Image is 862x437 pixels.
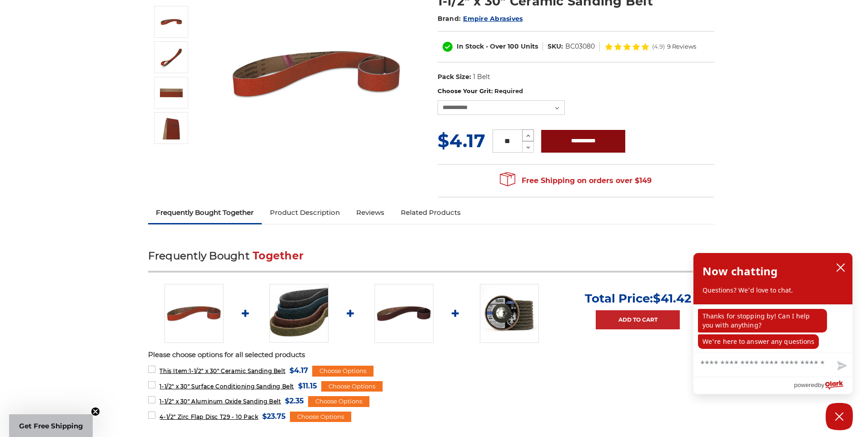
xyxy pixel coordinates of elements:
img: 1-1/2" x 30" Sanding Belt - Ceramic [160,10,183,33]
span: powered [794,379,817,391]
span: $2.35 [285,395,304,407]
span: by [818,379,824,391]
p: Total Price: [585,291,691,306]
span: Together [253,249,304,262]
span: Brand: [438,15,461,23]
span: 1-1/2" x 30" Surface Conditioning Sanding Belt [159,383,294,390]
span: $4.17 [438,129,485,152]
a: Empire Abrasives [463,15,523,23]
div: Choose Options [312,366,374,377]
div: Get Free ShippingClose teaser [9,414,93,437]
button: Send message [830,356,852,377]
span: - Over [486,42,506,50]
div: Choose Options [308,396,369,407]
span: Units [521,42,538,50]
span: 1-1/2" x 30" Aluminum Oxide Sanding Belt [159,398,281,405]
a: Add to Cart [596,310,680,329]
button: Close teaser [91,407,100,416]
span: 4-1/2" Zirc Flap Disc T29 - 10 Pack [159,413,258,420]
span: $4.17 [289,364,308,377]
dd: BC03080 [565,42,595,51]
button: close chatbox [833,261,848,274]
a: Frequently Bought Together [148,203,262,223]
span: 1-1/2" x 30" Ceramic Sanding Belt [159,367,285,374]
span: Frequently Bought [148,249,249,262]
img: 1-1/2" x 30" - Ceramic Sanding Belt [160,117,183,139]
span: 9 Reviews [667,44,696,50]
dt: SKU: [548,42,563,51]
button: Close Chatbox [826,403,853,430]
span: In Stock [457,42,484,50]
span: Free Shipping on orders over $149 [500,172,652,190]
dd: 1 Belt [473,72,490,82]
p: Thanks for stopping by! Can I help you with anything? [698,309,827,333]
span: $41.42 [653,291,691,306]
span: 100 [508,42,519,50]
span: (4.9) [652,44,665,50]
div: Choose Options [321,381,383,392]
label: Choose Your Grit: [438,87,714,96]
div: olark chatbox [693,253,853,394]
span: $23.75 [262,410,286,422]
a: Powered by Olark [794,377,852,394]
strong: This Item: [159,367,189,374]
a: Reviews [348,203,393,223]
div: chat [693,304,852,353]
img: 1-1/2" x 30" Ceramic Sanding Belt [160,46,183,69]
div: Choose Options [290,412,351,422]
span: Get Free Shipping [19,422,83,430]
h2: Now chatting [703,262,777,280]
dt: Pack Size: [438,72,471,82]
p: Please choose options for all selected products [148,350,714,360]
a: Related Products [393,203,469,223]
a: Product Description [262,203,348,223]
p: We're here to answer any questions [698,334,819,349]
span: $11.15 [298,380,317,392]
p: Questions? We'd love to chat. [703,286,843,295]
img: 1-1/2" x 30" Sanding Belt - Ceramic [164,284,224,343]
img: 1-1/2" x 30" Cer Sanding Belt [160,81,183,104]
small: Required [494,87,523,94]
